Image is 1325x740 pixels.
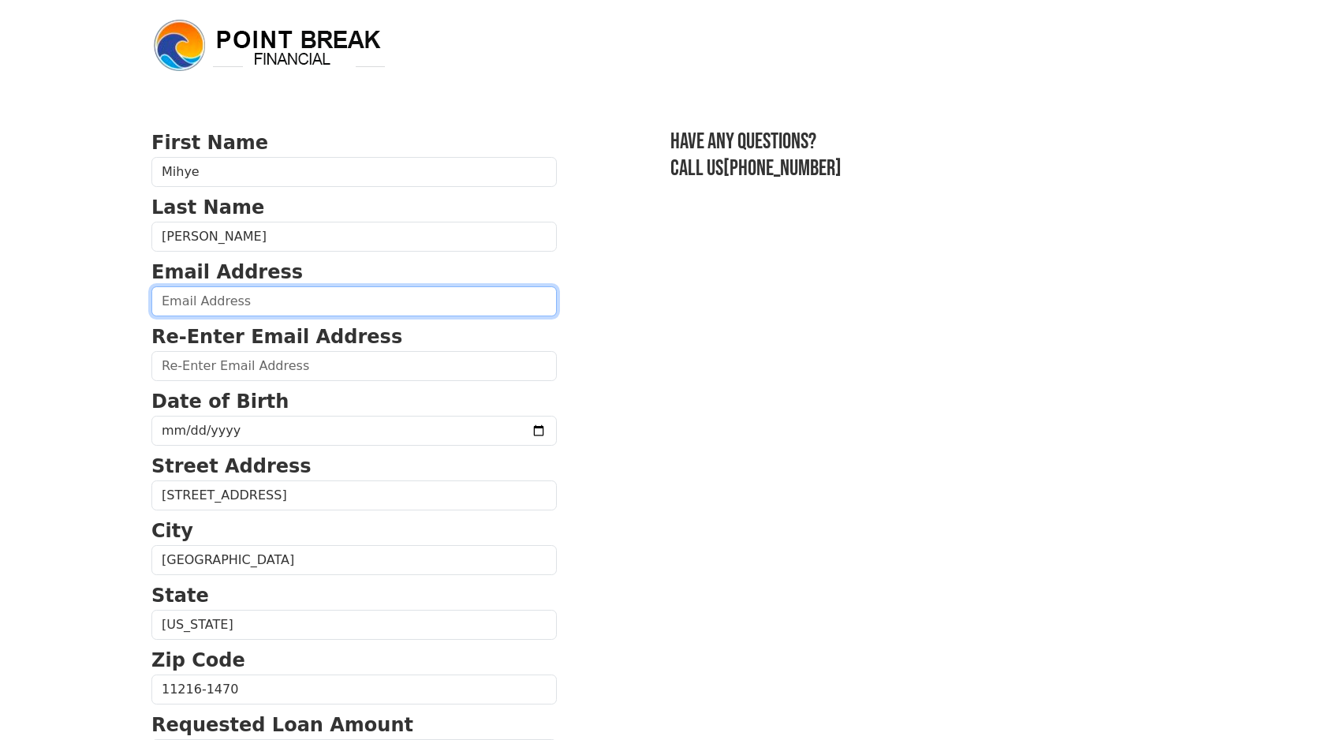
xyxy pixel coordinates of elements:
[151,261,303,283] strong: Email Address
[151,17,388,74] img: logo.png
[151,585,209,607] strong: State
[670,129,1174,155] h3: Have any questions?
[151,326,402,348] strong: Re-Enter Email Address
[151,649,245,671] strong: Zip Code
[723,155,842,181] a: [PHONE_NUMBER]
[151,157,557,187] input: First Name
[151,480,557,510] input: Street Address
[151,391,289,413] strong: Date of Birth
[151,132,268,154] strong: First Name
[151,675,557,704] input: Zip Code
[151,222,557,252] input: Last Name
[151,286,557,316] input: Email Address
[151,545,557,575] input: City
[151,455,312,477] strong: Street Address
[670,155,1174,182] h3: Call us
[151,351,557,381] input: Re-Enter Email Address
[151,196,264,219] strong: Last Name
[151,520,193,542] strong: City
[151,714,413,736] strong: Requested Loan Amount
